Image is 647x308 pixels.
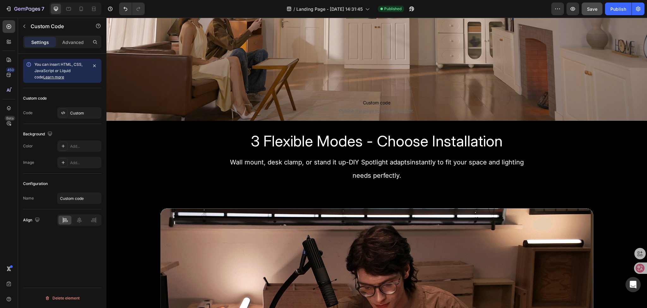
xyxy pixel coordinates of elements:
[3,3,47,15] button: 7
[293,6,295,12] span: /
[5,116,15,121] div: Beta
[23,130,54,139] div: Background
[135,81,406,89] span: Custom code
[605,3,632,15] button: Publish
[23,160,34,165] div: Image
[23,143,33,149] div: Color
[23,110,33,116] div: Code
[31,22,84,30] p: Custom Code
[384,6,402,12] span: Published
[45,294,80,302] div: Delete element
[23,95,47,101] div: Custom code
[23,293,101,303] button: Delete element
[31,39,49,46] p: Settings
[6,67,15,72] div: 450
[70,110,100,116] div: Custom
[70,160,100,166] div: Add...
[144,114,396,132] span: 3 Flexible Modes - Choose Installation
[70,144,100,149] div: Add...
[587,6,597,12] span: Save
[135,90,406,96] span: Publish the page to see the content.
[119,3,145,15] div: Undo/Redo
[41,5,44,13] p: 7
[43,75,64,79] a: Learn more
[296,6,363,12] span: Landing Page - [DATE] 14:31:45
[106,18,647,308] iframe: Design area
[23,181,48,187] div: Configuration
[246,154,295,162] span: needs perfectly.
[23,195,34,201] div: Name
[34,62,82,79] span: You can insert HTML, CSS, JavaScript or Liquid code
[62,39,84,46] p: Advanced
[610,6,626,12] div: Publish
[582,3,602,15] button: Save
[124,141,417,148] span: Wall mount, desk clamp, or stand it up-DIY Spotlight adaptsinstantly to fit your space and lighting
[23,216,41,225] div: Align
[626,277,641,292] div: Open Intercom Messenger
